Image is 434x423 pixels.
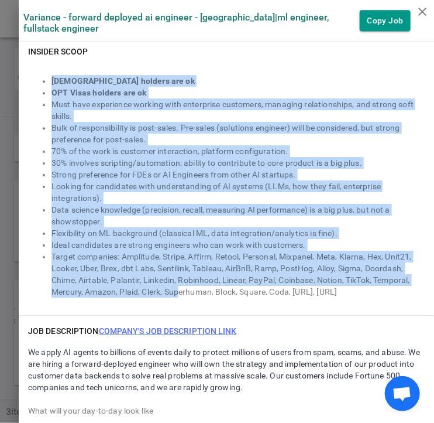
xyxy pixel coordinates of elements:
button: Copy Job [360,10,411,32]
li: 70% of the work is customer interaction, platform configuration. [51,145,425,157]
strong: [DEMOGRAPHIC_DATA] holders are ok [51,76,195,86]
h6: JOB DESCRIPTION [28,325,237,337]
li: Looking for candidates with understanding of AI systems (LLMs, how they fail, enterprise integrat... [51,180,425,204]
li: Target companies: Amplitude, Stripe, Affirm, Retool, Personal, Mixpanel, Meta, Klarna, Hex, Unit2... [51,251,425,298]
li: Must have experience working with enterprise customers, managing relationships, and strong soft s... [51,98,425,122]
i: close [415,5,429,19]
li: Ideal candidates are strong engineers who can work with customers. [51,239,425,251]
label: Variance - Forward Deployed AI Engineer - [GEOGRAPHIC_DATA] | ML Engineer, Fullstack Engineer [23,12,360,34]
li: Strong preference for FDEs or AI Engineers from other AI startups. [51,169,425,180]
h6: INSIDER SCOOP [28,46,88,57]
li: Data science knowledge (precision, recall, measuring AI performance) is a big plus, but not a sho... [51,204,425,227]
li: Bulk of responsibility is post-sales. Pre-sales (solutions engineer) will be considered, but stro... [51,122,425,145]
li: 30% involves scripting/automation; ability to contribute to core product is a big plus. [51,157,425,169]
li: Flexibility on ML background (classical ML, data integration/analytics is fine). [51,227,425,239]
div: What will your day-to-day look like [28,405,425,417]
span: We apply AI agents to billions of events daily to protect millions of users from spam, scams, and... [28,347,420,392]
strong: OPT Visas holders are ok [51,88,147,97]
a: Company's job description link [99,326,237,336]
div: Open chat [385,376,420,411]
